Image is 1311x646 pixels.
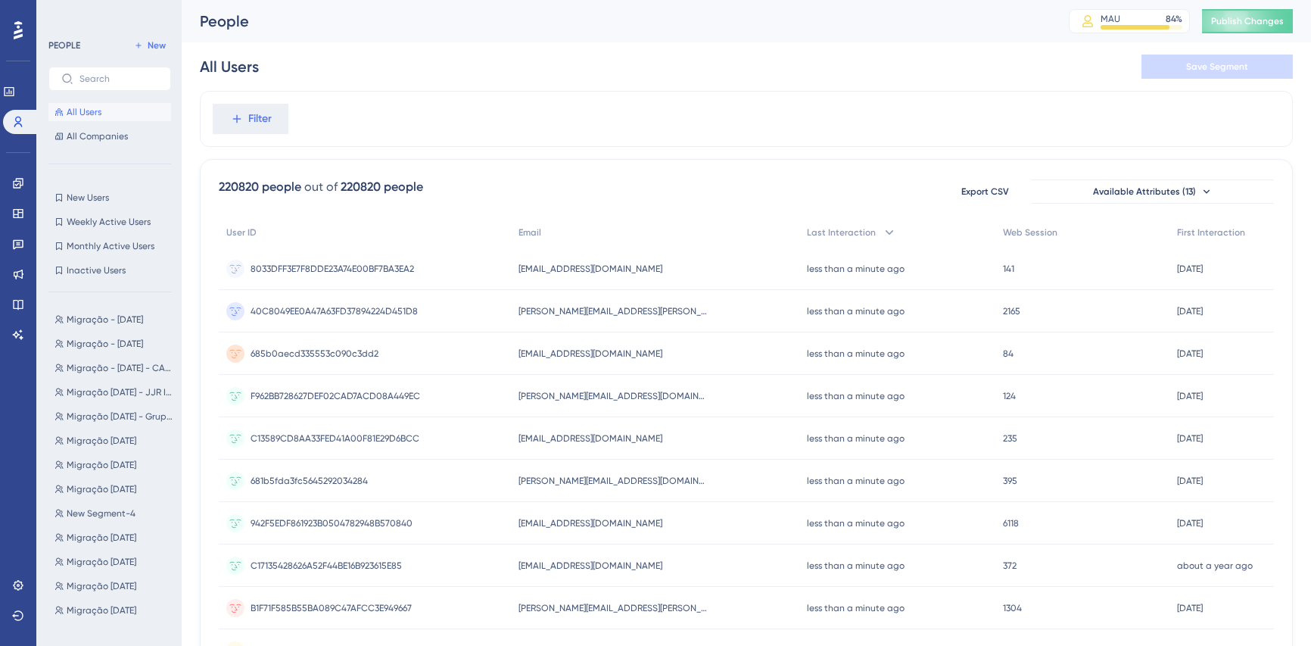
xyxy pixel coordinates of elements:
[518,602,708,614] span: [PERSON_NAME][EMAIL_ADDRESS][PERSON_NAME][DOMAIN_NAME]
[518,517,662,529] span: [EMAIL_ADDRESS][DOMAIN_NAME]
[251,305,418,317] span: 40C8049EE0A47A63FD37894224D451D8
[1003,517,1019,529] span: 6118
[1141,55,1293,79] button: Save Segment
[1003,390,1016,402] span: 124
[1177,518,1203,529] time: [DATE]
[48,407,180,426] button: Migração [DATE] - Grupo [PERSON_NAME]
[251,263,414,275] span: 8033DFF3E7F8DDE23A74E00BF7BA3EA2
[67,362,174,374] span: Migração - [DATE] - CAMBUR
[1177,306,1203,317] time: [DATE]
[1003,263,1014,275] span: 141
[48,237,171,255] button: Monthly Active Users
[1003,305,1020,317] span: 2165
[1166,13,1182,25] div: 84 %
[48,432,180,450] button: Migração [DATE]
[1003,602,1022,614] span: 1304
[518,348,662,360] span: [EMAIL_ADDRESS][DOMAIN_NAME]
[226,226,257,239] span: User ID
[807,226,876,239] span: Last Interaction
[67,410,174,423] span: Migração [DATE] - Grupo [PERSON_NAME]
[67,507,135,520] span: New Segment-4
[48,189,171,207] button: New Users
[251,432,419,445] span: C13589CD8AA33FED41A00F81E29D6BCC
[48,39,80,51] div: PEOPLE
[48,335,180,353] button: Migração - [DATE]
[48,103,171,121] button: All Users
[518,560,662,572] span: [EMAIL_ADDRESS][DOMAIN_NAME]
[200,56,259,77] div: All Users
[807,560,905,571] time: less than a minute ago
[1003,432,1017,445] span: 235
[67,435,136,447] span: Migração [DATE]
[1003,226,1057,239] span: Web Session
[67,532,136,544] span: Migração [DATE]
[67,130,128,142] span: All Companies
[1177,226,1245,239] span: First Interaction
[961,186,1009,198] span: Export CSV
[251,517,413,529] span: 942F5EDF861923B0504782948B570840
[807,603,905,613] time: less than a minute ago
[219,178,301,196] div: 220820 people
[129,36,171,55] button: New
[807,348,905,359] time: less than a minute ago
[48,359,180,377] button: Migração - [DATE] - CAMBUR
[1003,560,1017,572] span: 372
[251,475,368,487] span: 681b5fda3fc5645292034284
[251,602,412,614] span: B1F71F585B55BA089C47AFCC3E949667
[1032,179,1274,204] button: Available Attributes (13)
[518,390,708,402] span: [PERSON_NAME][EMAIL_ADDRESS][DOMAIN_NAME]
[947,179,1023,204] button: Export CSV
[48,553,180,571] button: Migração [DATE]
[200,11,1031,32] div: People
[518,432,662,445] span: [EMAIL_ADDRESS][DOMAIN_NAME]
[304,178,338,196] div: out of
[48,480,180,498] button: Migração [DATE]
[67,604,136,616] span: Migração [DATE]
[341,178,423,196] div: 220820 people
[67,216,151,228] span: Weekly Active Users
[518,226,541,239] span: Email
[67,580,136,592] span: Migração [DATE]
[1211,15,1284,27] span: Publish Changes
[48,456,180,474] button: Migração [DATE]
[807,391,905,401] time: less than a minute ago
[1003,475,1017,487] span: 395
[67,556,136,568] span: Migração [DATE]
[1177,433,1203,444] time: [DATE]
[518,263,662,275] span: [EMAIL_ADDRESS][DOMAIN_NAME]
[48,261,171,279] button: Inactive Users
[1202,9,1293,33] button: Publish Changes
[213,104,288,134] button: Filter
[48,529,180,547] button: Migração [DATE]
[1186,61,1248,73] span: Save Segment
[48,577,180,595] button: Migração [DATE]
[1177,348,1203,359] time: [DATE]
[1003,348,1014,360] span: 84
[518,305,708,317] span: [PERSON_NAME][EMAIL_ADDRESS][PERSON_NAME][DOMAIN_NAME]
[807,433,905,444] time: less than a minute ago
[67,338,143,350] span: Migração - [DATE]
[48,127,171,145] button: All Companies
[48,601,180,619] button: Migração [DATE]
[251,390,420,402] span: F962BB728627DEF02CAD7ACD08A449EC
[1101,13,1120,25] div: MAU
[67,192,109,204] span: New Users
[48,504,180,523] button: New Segment-4
[67,106,101,118] span: All Users
[251,348,378,360] span: 685b0aecd335553c090c3dd2
[79,73,158,84] input: Search
[67,459,136,471] span: Migração [DATE]
[248,110,272,128] span: Filter
[67,264,126,276] span: Inactive Users
[67,386,174,398] span: Migração [DATE] - JJR INCORPORADORA
[251,560,402,572] span: C17135428626A52F44BE16B923615E85
[518,475,708,487] span: [PERSON_NAME][EMAIL_ADDRESS][DOMAIN_NAME]
[1177,603,1203,613] time: [DATE]
[1177,264,1203,274] time: [DATE]
[1177,560,1253,571] time: about a year ago
[1177,391,1203,401] time: [DATE]
[807,306,905,317] time: less than a minute ago
[48,213,171,231] button: Weekly Active Users
[67,314,143,326] span: Migração - [DATE]
[67,483,136,495] span: Migração [DATE]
